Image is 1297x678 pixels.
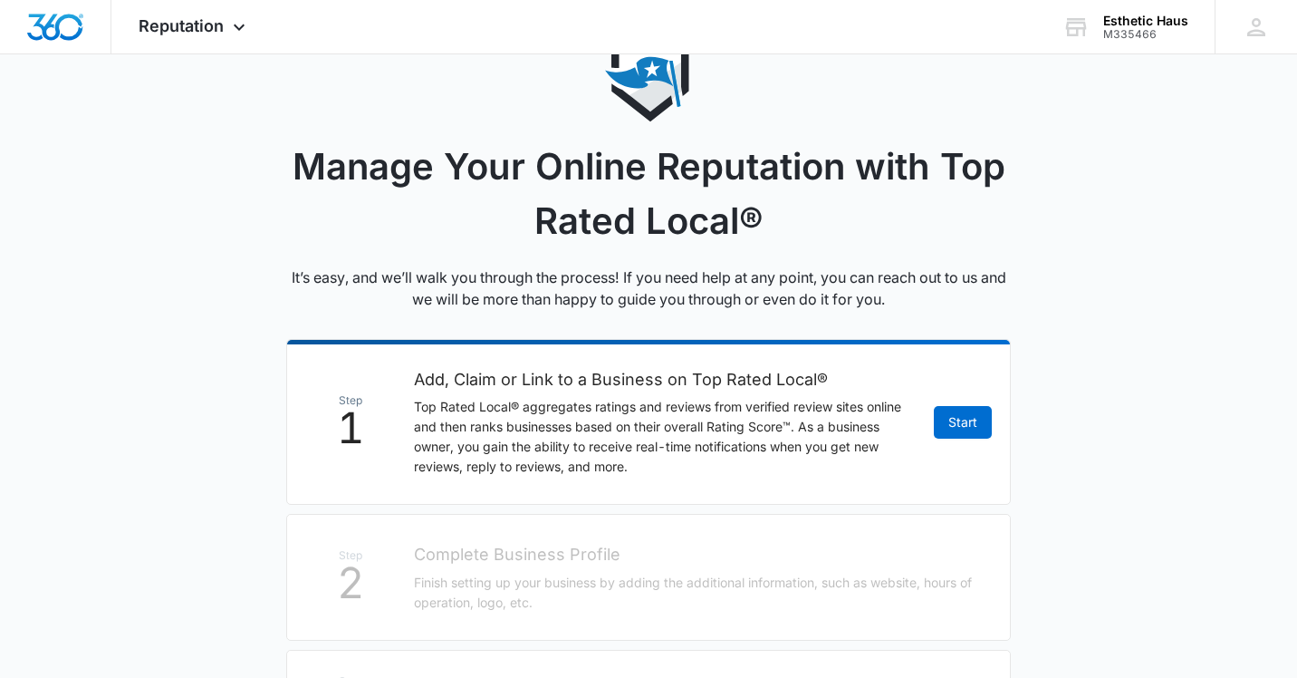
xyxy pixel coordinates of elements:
[1103,28,1188,41] div: account id
[305,395,396,406] span: Step
[1103,14,1188,28] div: account name
[934,406,992,439] a: Start
[414,367,916,392] h2: Add, Claim or Link to a Business on Top Rated Local®
[139,16,224,35] span: Reputation
[603,31,694,121] img: reputation icon
[414,397,916,477] p: Top Rated Local® aggregates ratings and reviews from verified review sites online and then ranks ...
[286,266,1011,310] p: It’s easy, and we’ll walk you through the process! If you need help at any point, you can reach o...
[305,395,396,449] div: 1
[286,140,1011,248] h1: Manage Your Online Reputation with Top Rated Local®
